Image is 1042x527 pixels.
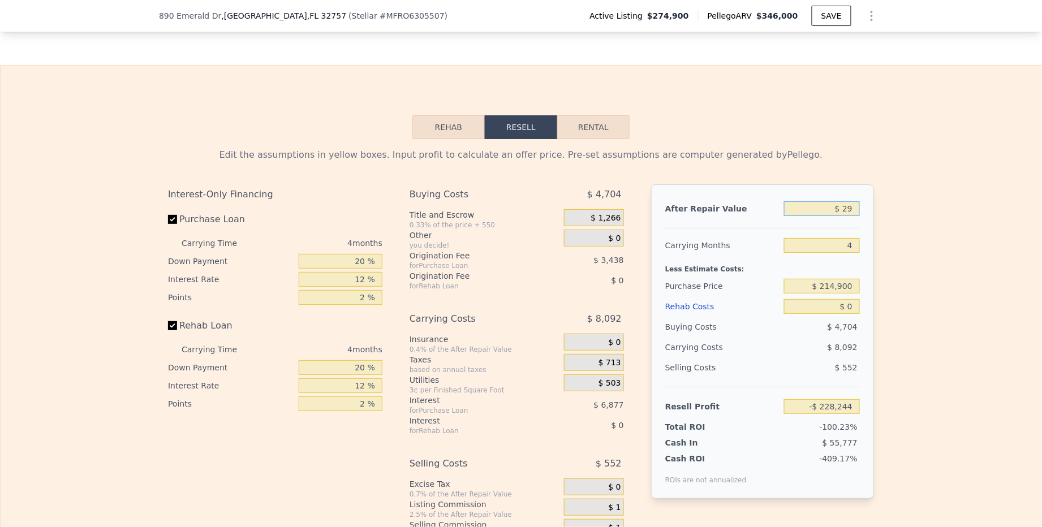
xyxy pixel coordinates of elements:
[557,115,630,139] button: Rental
[348,10,447,21] div: ( )
[593,400,623,409] span: $ 6,877
[665,256,860,276] div: Less Estimate Costs:
[591,213,621,223] span: $ 1,266
[410,309,536,329] div: Carrying Costs
[307,11,346,20] span: , FL 32757
[596,453,622,474] span: $ 552
[410,478,559,490] div: Excise Tax
[665,464,747,485] div: ROIs are not annualized
[756,11,798,20] span: $346,000
[612,421,624,430] span: $ 0
[410,261,536,270] div: for Purchase Loan
[410,184,536,205] div: Buying Costs
[168,288,294,306] div: Points
[665,357,780,378] div: Selling Costs
[410,453,536,474] div: Selling Costs
[828,343,858,352] span: $ 8,092
[410,241,559,250] div: you decide!
[593,256,623,265] span: $ 3,438
[609,482,621,493] span: $ 0
[168,215,177,224] input: Purchase Loan
[168,148,874,162] div: Edit the assumptions in yellow boxes. Input profit to calculate an offer price. Pre-set assumptio...
[860,5,883,27] button: Show Options
[168,358,294,377] div: Down Payment
[412,115,485,139] button: Rehab
[410,221,559,230] div: 0.33% of the price + 550
[410,490,559,499] div: 0.7% of the After Repair Value
[820,422,858,431] span: -100.23%
[665,276,780,296] div: Purchase Price
[665,437,736,448] div: Cash In
[665,396,780,417] div: Resell Profit
[410,386,559,395] div: 3¢ per Finished Square Foot
[598,378,621,388] span: $ 503
[612,276,624,285] span: $ 0
[609,503,621,513] span: $ 1
[168,209,294,230] label: Purchase Loan
[828,322,858,331] span: $ 4,704
[410,282,536,291] div: for Rehab Loan
[589,10,647,21] span: Active Listing
[587,184,622,205] span: $ 4,704
[168,316,294,336] label: Rehab Loan
[410,250,536,261] div: Origination Fee
[410,345,559,354] div: 0.4% of the After Repair Value
[410,406,536,415] div: for Purchase Loan
[665,296,780,317] div: Rehab Costs
[182,340,255,358] div: Carrying Time
[410,209,559,221] div: Title and Escrow
[182,234,255,252] div: Carrying Time
[665,317,780,337] div: Buying Costs
[665,421,736,433] div: Total ROI
[609,234,621,244] span: $ 0
[410,374,559,386] div: Utilities
[665,235,780,256] div: Carrying Months
[410,230,559,241] div: Other
[647,10,689,21] span: $274,900
[410,334,559,345] div: Insurance
[168,395,294,413] div: Points
[168,321,177,330] input: Rehab Loan
[168,252,294,270] div: Down Payment
[260,340,382,358] div: 4 months
[665,337,736,357] div: Carrying Costs
[812,6,851,26] button: SAVE
[823,438,858,447] span: $ 55,777
[168,377,294,395] div: Interest Rate
[410,270,536,282] div: Origination Fee
[410,395,536,406] div: Interest
[708,10,757,21] span: Pellego ARV
[410,365,559,374] div: based on annual taxes
[410,510,559,519] div: 2.5% of the After Repair Value
[835,363,858,372] span: $ 552
[665,198,780,219] div: After Repair Value
[410,415,536,426] div: Interest
[168,270,294,288] div: Interest Rate
[598,358,621,368] span: $ 713
[820,454,858,463] span: -409.17%
[485,115,557,139] button: Resell
[159,10,221,21] span: 890 Emerald Dr
[410,499,559,510] div: Listing Commission
[168,184,382,205] div: Interest-Only Financing
[352,11,377,20] span: Stellar
[665,453,747,464] div: Cash ROI
[221,10,346,21] span: , [GEOGRAPHIC_DATA]
[609,338,621,348] span: $ 0
[380,11,445,20] span: # MFRO6305507
[587,309,622,329] span: $ 8,092
[260,234,382,252] div: 4 months
[410,354,559,365] div: Taxes
[410,426,536,435] div: for Rehab Loan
